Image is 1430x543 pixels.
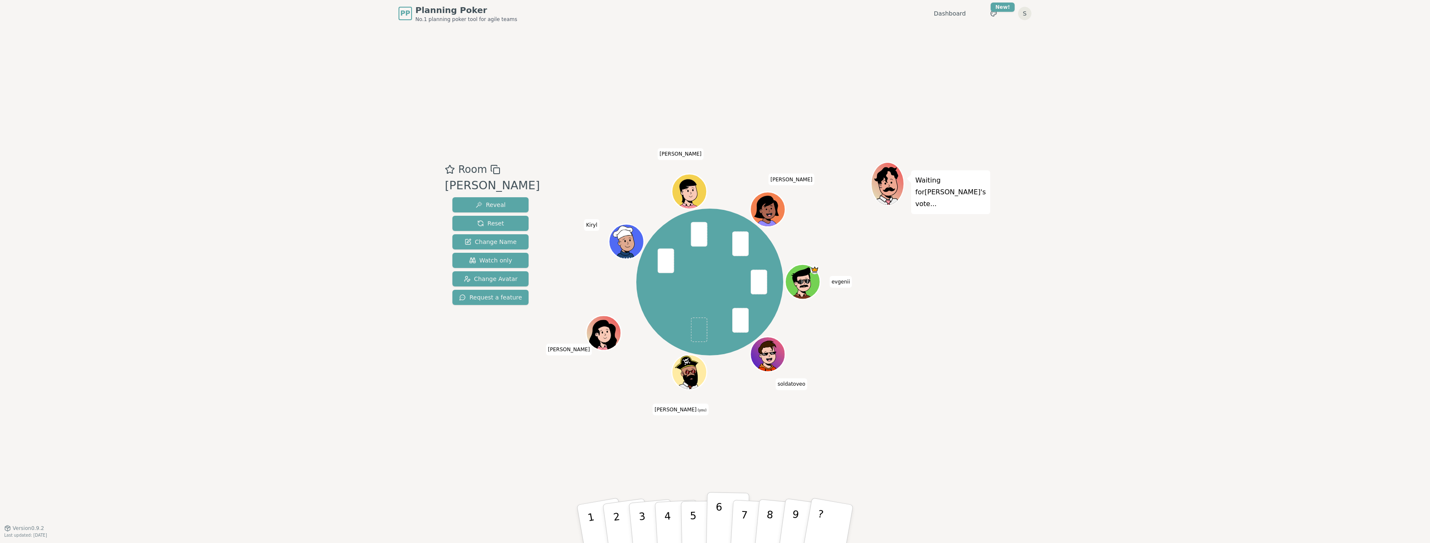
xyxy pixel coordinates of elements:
[459,293,522,302] span: Request a feature
[991,3,1015,12] div: New!
[452,253,529,268] button: Watch only
[13,525,44,532] span: Version 0.9.2
[653,404,709,416] span: Click to change your name
[445,162,455,177] button: Add as favourite
[400,8,410,19] span: PP
[4,525,44,532] button: Version0.9.2
[452,234,529,249] button: Change Name
[546,344,592,355] span: Click to change your name
[829,276,852,288] span: Click to change your name
[464,275,518,283] span: Change Avatar
[696,408,707,412] span: (you)
[445,177,540,194] div: [PERSON_NAME]
[458,162,487,177] span: Room
[810,265,819,274] span: evgenii is the host
[415,4,517,16] span: Planning Poker
[452,216,529,231] button: Reset
[4,533,47,538] span: Last updated: [DATE]
[465,238,516,246] span: Change Name
[672,356,705,389] button: Click to change your avatar
[915,175,986,210] p: Waiting for [PERSON_NAME] 's vote...
[399,4,517,23] a: PPPlanning PokerNo.1 planning poker tool for agile teams
[584,219,600,231] span: Click to change your name
[477,219,504,228] span: Reset
[452,271,529,286] button: Change Avatar
[776,379,808,390] span: Click to change your name
[452,197,529,212] button: Reveal
[986,6,1001,21] button: New!
[415,16,517,23] span: No.1 planning poker tool for agile teams
[476,201,505,209] span: Reveal
[452,290,529,305] button: Request a feature
[469,256,512,265] span: Watch only
[768,174,815,185] span: Click to change your name
[934,9,966,18] a: Dashboard
[1018,7,1031,20] button: S
[657,148,704,160] span: Click to change your name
